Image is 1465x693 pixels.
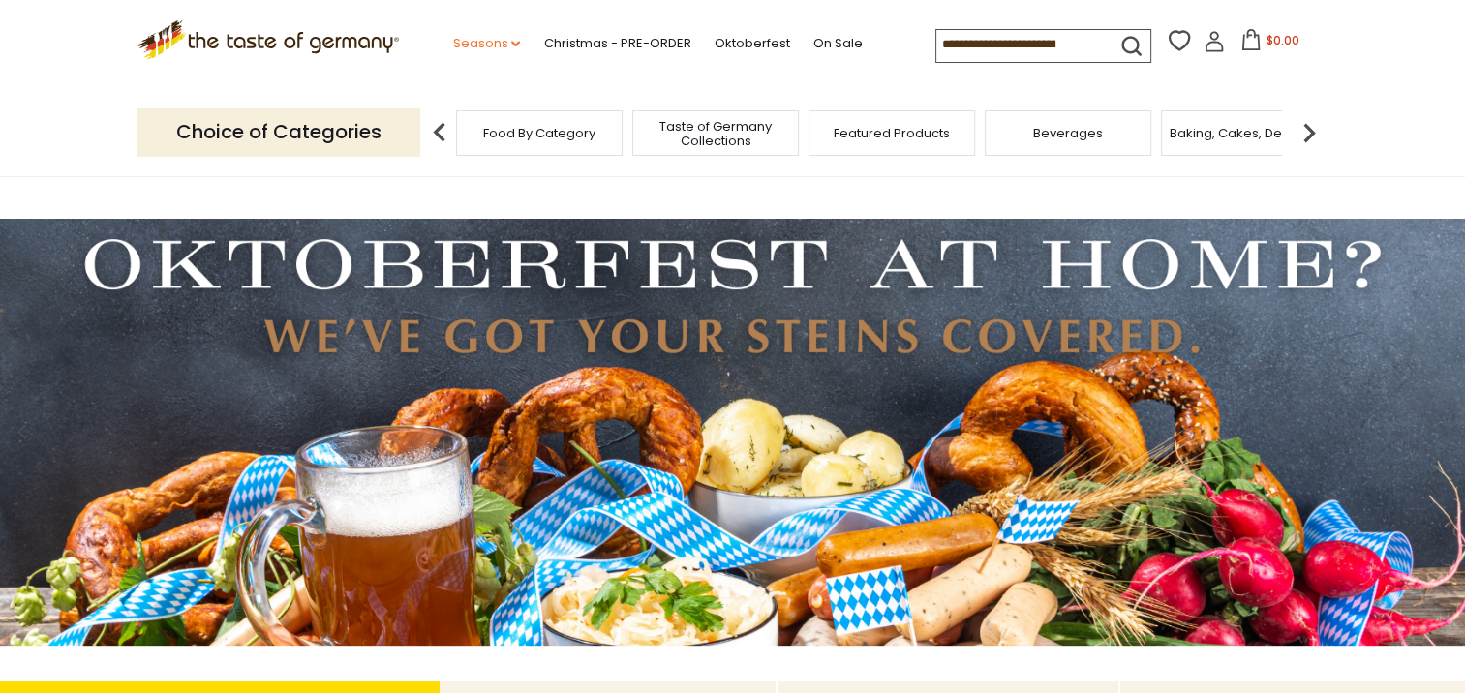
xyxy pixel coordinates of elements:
a: Featured Products [834,126,950,140]
p: Choice of Categories [137,108,420,156]
a: Baking, Cakes, Desserts [1170,126,1320,140]
img: next arrow [1290,113,1328,152]
a: Taste of Germany Collections [638,119,793,148]
a: Beverages [1033,126,1103,140]
a: Oktoberfest [714,33,789,54]
img: previous arrow [420,113,459,152]
a: Food By Category [483,126,595,140]
span: $0.00 [1266,32,1298,48]
a: Seasons [452,33,520,54]
a: On Sale [812,33,862,54]
button: $0.00 [1229,29,1311,58]
a: Christmas - PRE-ORDER [543,33,690,54]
